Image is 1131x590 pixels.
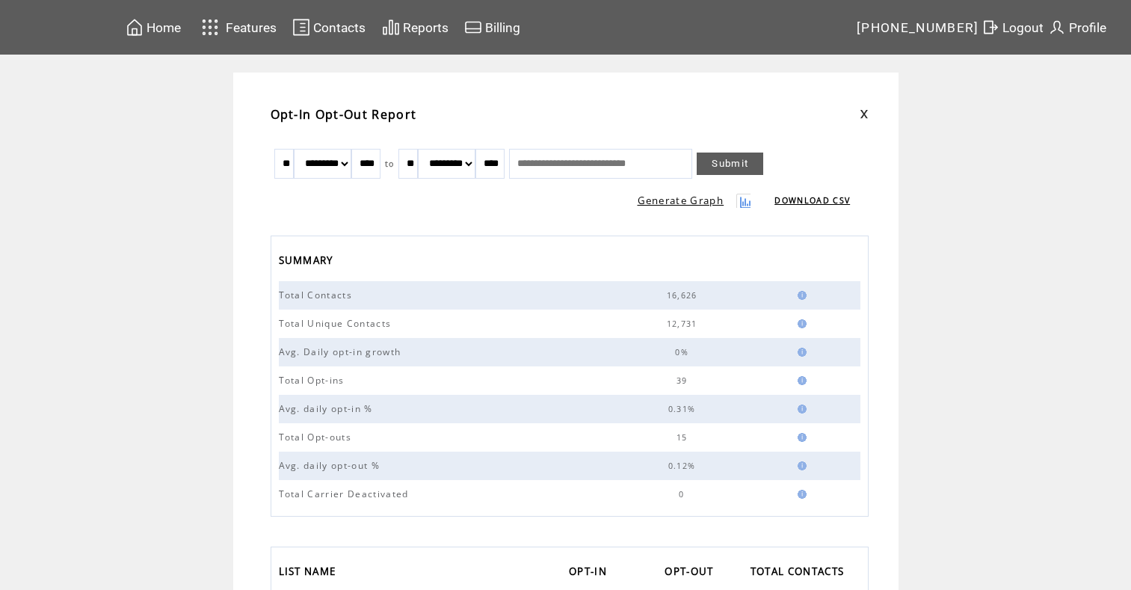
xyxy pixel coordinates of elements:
span: 12,731 [667,319,701,329]
span: Total Opt-outs [279,431,356,443]
a: Billing [462,16,523,39]
img: features.svg [197,15,224,40]
img: exit.svg [981,18,999,37]
span: Billing [485,20,520,35]
img: home.svg [126,18,144,37]
img: help.gif [793,291,807,300]
span: Reports [403,20,449,35]
img: help.gif [793,376,807,385]
img: contacts.svg [292,18,310,37]
span: OPT-OUT [665,561,717,586]
a: Features [195,13,280,42]
span: 39 [677,375,691,386]
span: Contacts [313,20,366,35]
span: Total Contacts [279,289,357,301]
img: help.gif [793,433,807,442]
a: Contacts [290,16,368,39]
span: to [385,159,395,169]
img: help.gif [793,348,807,357]
img: help.gif [793,319,807,328]
span: 16,626 [667,290,701,301]
span: Features [226,20,277,35]
img: creidtcard.svg [464,18,482,37]
span: Opt-In Opt-Out Report [271,106,417,123]
img: help.gif [793,490,807,499]
a: Logout [979,16,1046,39]
span: Logout [1002,20,1044,35]
span: Avg. daily opt-out % [279,459,384,472]
span: Avg. daily opt-in % [279,402,377,415]
img: help.gif [793,405,807,414]
span: Total Opt-ins [279,374,348,387]
span: Total Unique Contacts [279,317,395,330]
span: 0% [675,347,692,357]
span: 0 [679,489,688,500]
span: [PHONE_NUMBER] [857,20,979,35]
img: help.gif [793,461,807,470]
a: TOTAL CONTACTS [751,561,852,586]
span: OPT-IN [569,561,611,586]
span: Profile [1069,20,1106,35]
span: Avg. Daily opt-in growth [279,345,405,358]
a: Profile [1046,16,1109,39]
a: OPT-OUT [665,561,721,586]
a: LIST NAME [279,561,344,586]
a: Submit [697,153,763,175]
span: LIST NAME [279,561,340,586]
a: Home [123,16,183,39]
span: Total Carrier Deactivated [279,488,413,500]
span: 0.31% [668,404,700,414]
a: Reports [380,16,451,39]
a: Generate Graph [638,194,724,207]
span: 15 [677,432,691,443]
span: SUMMARY [279,250,337,274]
span: Home [147,20,181,35]
span: TOTAL CONTACTS [751,561,848,586]
span: 0.12% [668,461,700,471]
a: OPT-IN [569,561,614,586]
a: DOWNLOAD CSV [774,195,850,206]
img: chart.svg [382,18,400,37]
img: profile.svg [1048,18,1066,37]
